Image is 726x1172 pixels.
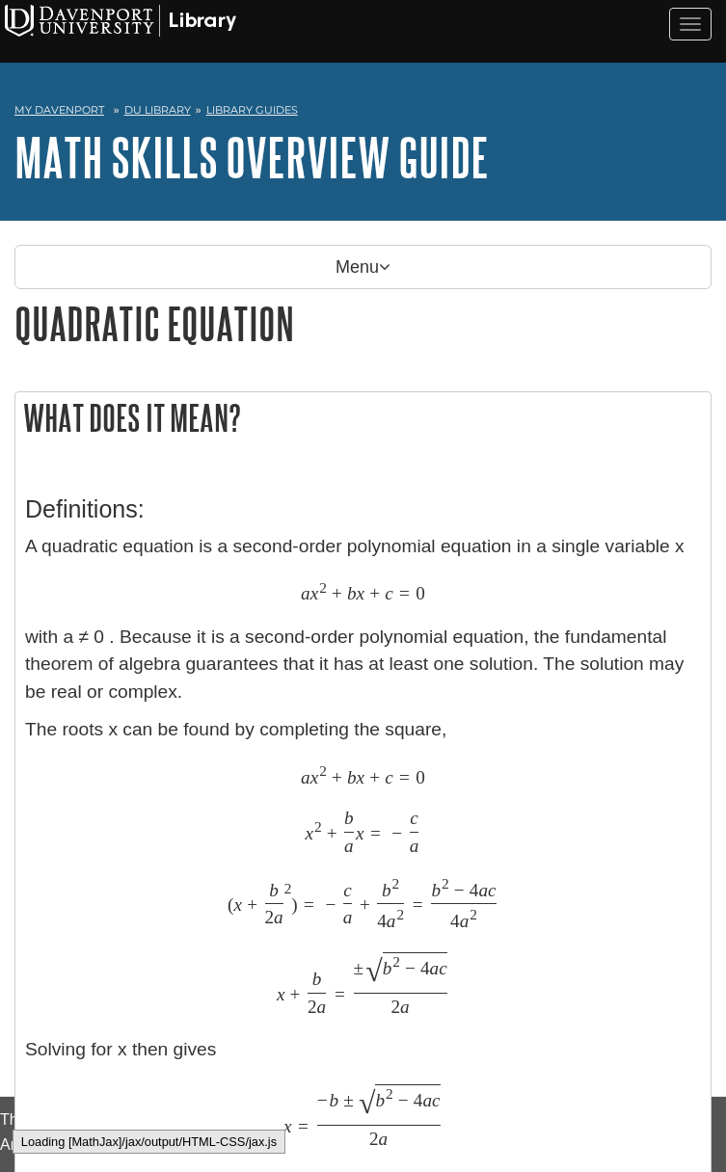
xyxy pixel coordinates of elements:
[305,822,313,844] span: x
[431,879,441,901] span: b
[332,766,342,788] span: +
[25,533,701,706] p: A quadratic equation is a second-order polynomial equation in a single variable x with a ≠ 0 . Be...
[382,879,391,901] span: b
[369,766,380,788] span: +
[357,766,365,788] span: x
[15,392,711,443] h2: What does it mean?
[319,579,327,597] span: 2
[5,5,236,37] img: Davenport University Logo
[370,822,381,844] span: =
[400,996,410,1018] span: a
[347,582,357,604] span: b
[301,766,310,788] span: a
[14,299,712,348] h1: Quadratic Equation
[422,1089,432,1111] span: a
[317,1089,328,1111] span: −
[317,996,327,1018] span: a
[414,1089,423,1111] span: 4
[405,957,416,979] span: −
[310,582,319,604] span: x
[379,1128,389,1150] span: a
[284,880,292,897] span: 2
[410,835,419,857] span: a
[308,996,317,1018] span: 2
[356,822,364,844] span: x
[14,102,104,119] a: My Davenport
[478,879,488,901] span: a
[442,875,449,892] span: 2
[359,1085,376,1122] span: √
[206,103,298,117] a: Library Guides
[269,879,279,901] span: b
[343,906,353,928] span: a
[460,910,470,932] span: a
[454,879,465,901] span: −
[228,893,233,916] span: (
[25,495,701,523] h3: Definitions:
[354,957,364,979] span: ±
[488,879,497,901] span: c
[360,893,370,916] span: +
[291,893,297,916] span: )
[314,818,322,836] span: 2
[290,983,301,1005] span: +
[274,906,283,928] span: a
[420,957,430,979] span: 4
[386,1085,393,1103] span: 2
[344,807,354,829] span: b
[365,953,383,990] span: √
[369,1128,379,1150] span: 2
[416,766,425,788] span: 0
[385,766,393,788] span: c
[375,1089,385,1111] span: b
[332,582,342,604] span: +
[392,953,400,971] span: 2
[430,957,440,979] span: a
[396,906,404,923] span: 2
[319,762,327,780] span: 2
[298,1115,309,1137] span: =
[265,906,275,928] span: 2
[234,893,243,916] span: x
[325,893,336,916] span: −
[385,582,393,604] span: c
[327,822,337,844] span: +
[124,103,191,117] a: DU Library
[399,766,410,788] span: =
[432,1089,441,1111] span: c
[13,1130,285,1154] div: Loading [MathJax]/jax/output/HTML-CSS/jax.js
[413,893,423,916] span: =
[335,983,345,1005] span: =
[377,910,387,932] span: 4
[344,835,354,857] span: a
[387,910,396,932] span: a
[310,766,319,788] span: x
[283,1115,292,1137] span: x
[330,1089,339,1111] span: b
[391,996,401,1018] span: 2
[398,1089,409,1111] span: −
[391,822,402,844] span: −
[383,957,392,979] span: b
[392,875,400,892] span: 2
[450,910,460,932] span: 4
[399,582,410,604] span: =
[357,582,365,604] span: x
[343,879,352,901] span: c
[14,127,489,187] a: Math Skills Overview Guide
[312,968,322,990] span: b
[416,582,425,604] span: 0
[470,906,477,923] span: 2
[343,1089,354,1111] span: ±
[247,893,257,916] span: +
[410,807,418,829] span: c
[439,957,447,979] span: c
[304,893,314,916] span: =
[14,245,712,289] p: Menu
[347,766,357,788] span: b
[301,582,310,604] span: a
[369,582,380,604] span: +
[470,879,479,901] span: 4
[277,983,285,1005] span: x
